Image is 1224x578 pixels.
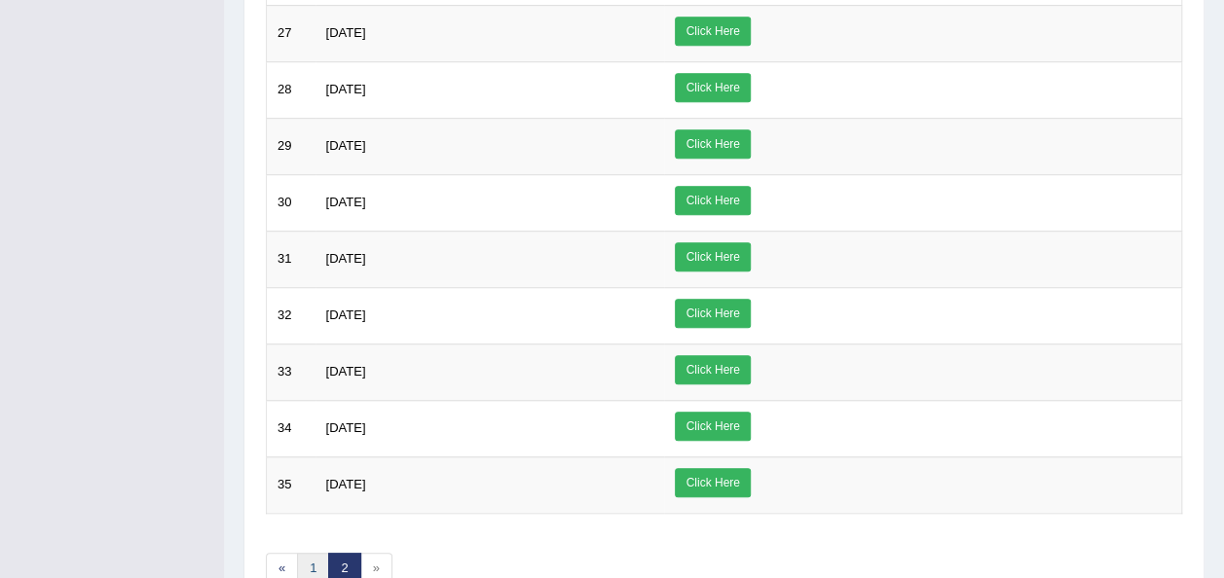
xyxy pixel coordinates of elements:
span: [DATE] [326,25,366,40]
span: [DATE] [326,420,366,435]
td: 35 [267,456,315,513]
td: 32 [267,287,315,343]
td: 33 [267,343,315,400]
a: Click Here [675,242,750,271]
span: [DATE] [326,477,366,491]
td: 29 [267,118,315,174]
a: Click Here [675,129,750,159]
span: [DATE] [326,82,366,96]
span: [DATE] [326,307,366,322]
a: Click Here [675,186,750,215]
td: 28 [267,61,315,118]
a: Click Here [675,468,750,497]
span: [DATE] [326,364,366,379]
span: [DATE] [326,195,366,209]
span: [DATE] [326,138,366,153]
td: 30 [267,174,315,231]
td: 27 [267,5,315,61]
a: Click Here [675,73,750,102]
a: Click Here [675,17,750,46]
td: 34 [267,400,315,456]
span: [DATE] [326,251,366,266]
a: Click Here [675,355,750,384]
td: 31 [267,231,315,287]
a: Click Here [675,412,750,441]
a: Click Here [675,299,750,328]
